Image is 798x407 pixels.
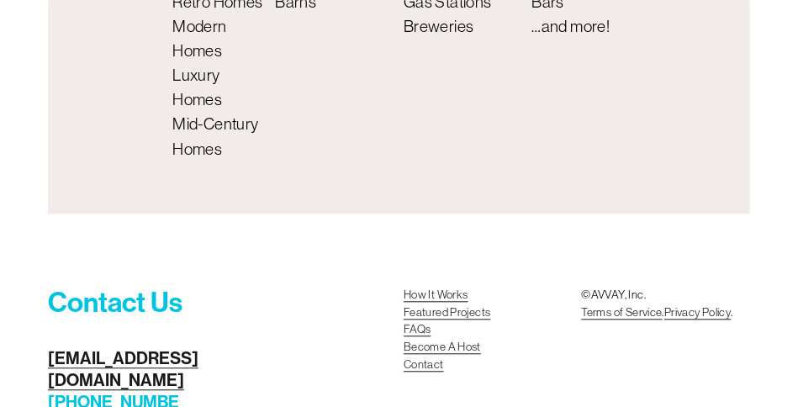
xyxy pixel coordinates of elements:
[582,286,751,320] p: ©AVVAY, Inc. . .
[48,347,198,392] a: [EMAIL_ADDRESS][DOMAIN_NAME]
[582,304,663,321] a: Terms of Service
[404,320,431,338] a: FAQs
[404,304,491,321] a: Featured Projects
[48,286,187,320] h3: Contact Us
[664,304,731,321] a: Privacy Policy
[404,286,468,304] a: How It Works
[404,338,481,373] a: Become A HostContact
